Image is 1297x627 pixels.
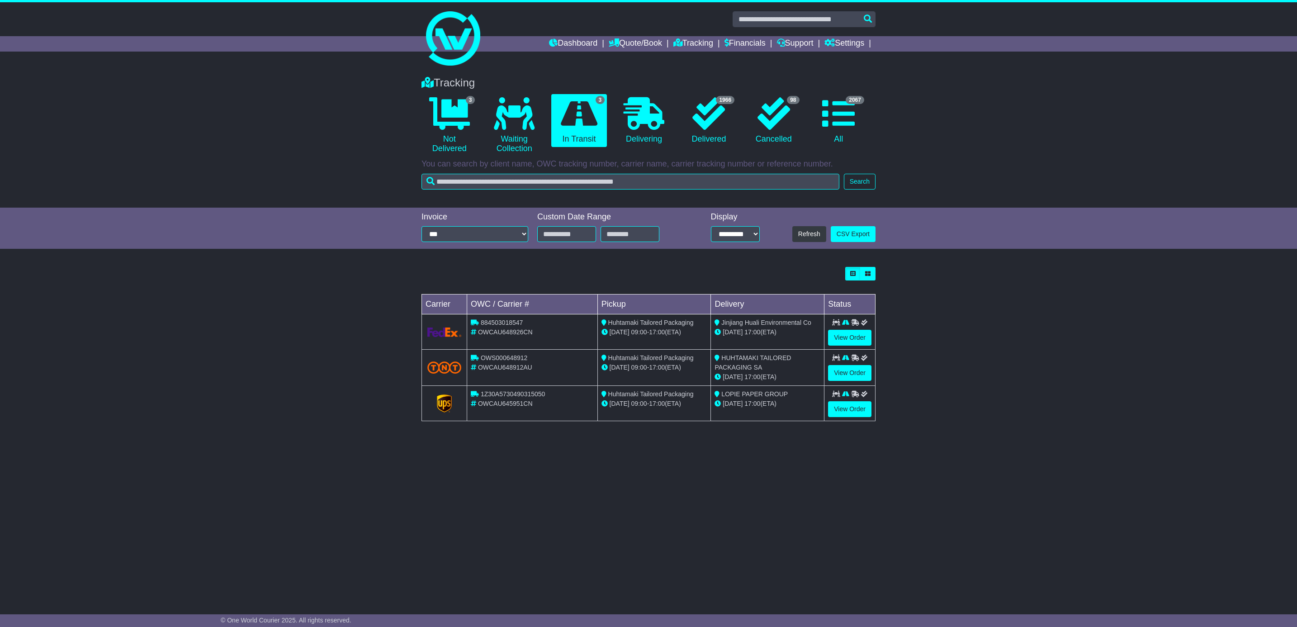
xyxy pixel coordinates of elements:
[744,328,760,336] span: 17:00
[631,364,647,371] span: 09:00
[597,294,711,314] td: Pickup
[610,328,630,336] span: [DATE]
[478,364,532,371] span: OWCAU648912AU
[649,328,665,336] span: 17:00
[777,36,814,52] a: Support
[649,364,665,371] span: 17:00
[711,294,824,314] td: Delivery
[481,390,545,398] span: 1Z30A5730490315050
[715,372,820,382] div: (ETA)
[715,354,791,371] span: HUHTAMAKI TAILORED PACKAGING SA
[721,319,811,326] span: Jinjiang Huali Environmental Co
[744,373,760,380] span: 17:00
[551,94,607,147] a: 3 In Transit
[221,617,351,624] span: © One World Courier 2025. All rights reserved.
[437,394,452,413] img: GetCarrierServiceLogo
[792,226,826,242] button: Refresh
[610,400,630,407] span: [DATE]
[828,330,871,346] a: View Order
[608,319,694,326] span: Huhtamaki Tailored Packaging
[681,94,737,147] a: 1966 Delivered
[421,94,477,157] a: 3 Not Delivered
[716,96,734,104] span: 1966
[601,399,707,408] div: - (ETA)
[601,363,707,372] div: - (ETA)
[486,94,542,157] a: Waiting Collection
[649,400,665,407] span: 17:00
[609,36,662,52] a: Quote/Book
[673,36,713,52] a: Tracking
[723,400,743,407] span: [DATE]
[824,36,864,52] a: Settings
[610,364,630,371] span: [DATE]
[549,36,597,52] a: Dashboard
[417,76,880,90] div: Tracking
[608,390,694,398] span: Huhtamaki Tailored Packaging
[422,294,467,314] td: Carrier
[715,328,820,337] div: (ETA)
[723,328,743,336] span: [DATE]
[746,94,801,147] a: 98 Cancelled
[537,212,682,222] div: Custom Date Range
[481,319,523,326] span: 884503018547
[721,390,788,398] span: LOPIE PAPER GROUP
[724,36,766,52] a: Financials
[466,96,475,104] span: 3
[608,354,694,361] span: Huhtamaki Tailored Packaging
[824,294,876,314] td: Status
[811,94,866,147] a: 2067 All
[421,159,876,169] p: You can search by client name, OWC tracking number, carrier name, carrier tracking number or refe...
[787,96,799,104] span: 98
[427,361,461,374] img: TNT_Domestic.png
[421,212,528,222] div: Invoice
[711,212,760,222] div: Display
[715,399,820,408] div: (ETA)
[631,400,647,407] span: 09:00
[478,328,533,336] span: OWCAU648926CN
[467,294,598,314] td: OWC / Carrier #
[616,94,672,147] a: Delivering
[846,96,864,104] span: 2067
[828,365,871,381] a: View Order
[831,226,876,242] a: CSV Export
[481,354,528,361] span: OWS000648912
[601,328,707,337] div: - (ETA)
[828,401,871,417] a: View Order
[631,328,647,336] span: 09:00
[427,328,461,337] img: GetCarrierServiceLogo
[596,96,605,104] span: 3
[478,400,533,407] span: OWCAU645951CN
[723,373,743,380] span: [DATE]
[844,174,876,190] button: Search
[744,400,760,407] span: 17:00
